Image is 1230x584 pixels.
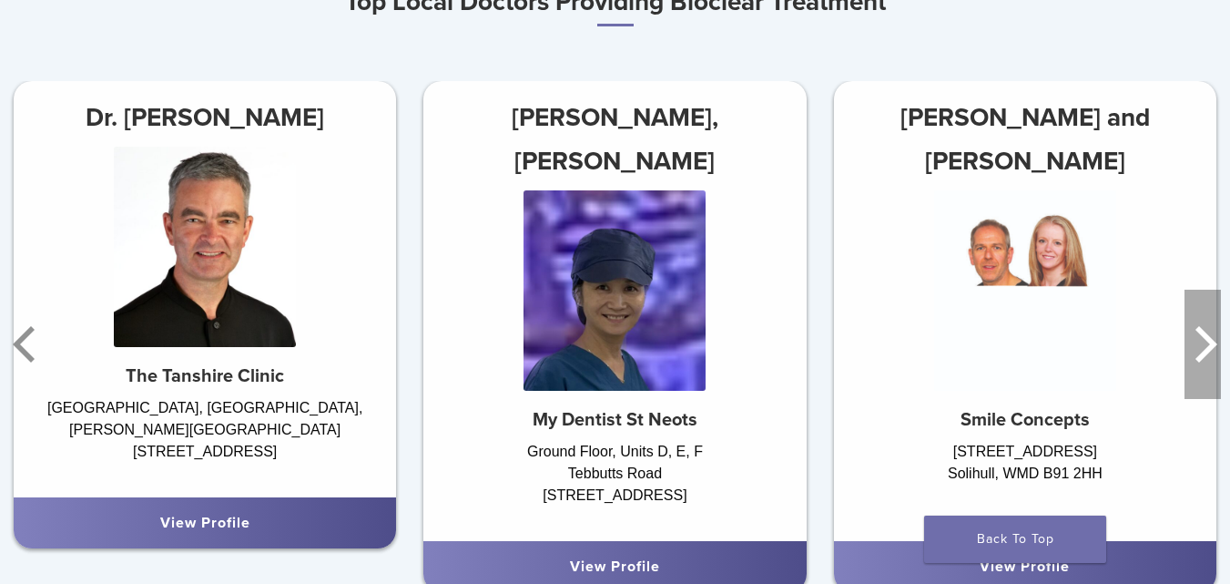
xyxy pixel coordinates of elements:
[114,147,296,347] img: Dr. Richard Brooks
[14,397,396,479] div: [GEOGRAPHIC_DATA], [GEOGRAPHIC_DATA], [PERSON_NAME][GEOGRAPHIC_DATA] [STREET_ADDRESS]
[934,190,1116,391] img: Dr. Claire Burgess and Dr. Dominic Hassall
[14,96,396,139] h3: Dr. [PERSON_NAME]
[160,514,250,532] a: View Profile
[423,96,806,183] h3: [PERSON_NAME], [PERSON_NAME]
[533,409,697,431] strong: My Dentist St Neots
[570,558,660,576] a: View Profile
[961,409,1090,431] strong: Smile Concepts
[126,365,284,387] strong: The Tanshire Clinic
[423,441,806,523] div: Ground Floor, Units D, E, F Tebbutts Road [STREET_ADDRESS]
[524,190,706,391] img: Dr. Shuk Yin, Yip
[834,441,1216,523] div: [STREET_ADDRESS] Solihull, WMD B91 2HH
[980,558,1070,576] a: View Profile
[1184,290,1221,399] button: Next
[9,290,46,399] button: Previous
[924,516,1106,563] a: Back To Top
[834,96,1216,183] h3: [PERSON_NAME] and [PERSON_NAME]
